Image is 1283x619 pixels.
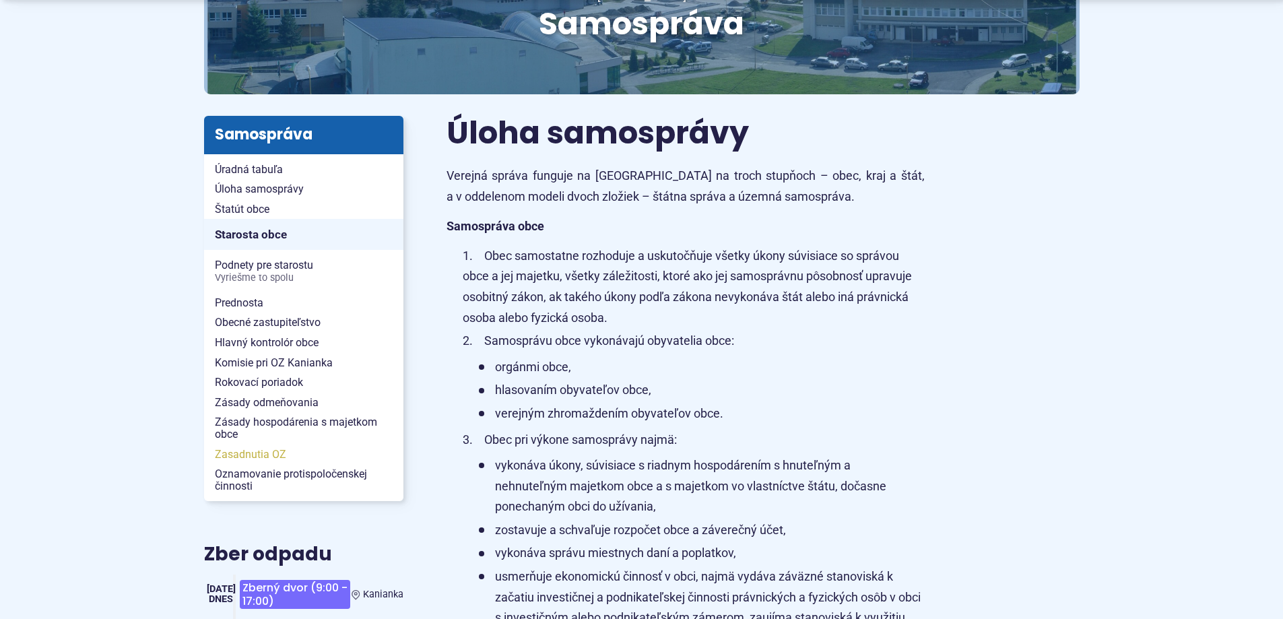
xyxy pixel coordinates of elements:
[363,589,403,600] span: Kanianka
[204,293,403,313] a: Prednosta
[215,353,393,373] span: Komisie pri OZ Kanianka
[215,179,393,199] span: Úloha samosprávy
[204,333,403,353] a: Hlavný kontrolór obce
[215,464,393,496] span: Oznamovanie protispoločenskej činnosti
[204,199,403,220] a: Štatút obce
[447,166,925,207] p: Verejná správa funguje na [GEOGRAPHIC_DATA] na troch stupňoch – obec, kraj a štát, a v oddelenom ...
[479,455,925,517] li: vykonáva úkony, súvisiace s riadnym hospodárením s hnuteľným a nehnuteľným majetkom obce a s maje...
[207,583,236,595] span: [DATE]
[209,593,233,605] span: Dnes
[204,255,403,287] a: Podnety pre starostuVyriešme to spolu
[479,543,925,564] li: vykonáva správu miestnych daní a poplatkov,
[215,393,393,413] span: Zásady odmeňovania
[215,160,393,180] span: Úradná tabuľa
[539,2,744,45] span: Samospráva
[204,219,403,250] a: Starosta obce
[479,403,925,424] li: verejným zhromaždením obyvateľov obce.
[204,393,403,413] a: Zásady odmeňovania
[447,219,544,233] strong: Samospráva obce
[204,160,403,180] a: Úradná tabuľa
[204,575,403,614] a: Zberný dvor (9:00 - 17:00) Kanianka [DATE] Dnes
[204,313,403,333] a: Obecné zastupiteľstvo
[204,412,403,444] a: Zásady hospodárenia s majetkom obce
[215,372,393,393] span: Rokovací poriadok
[215,445,393,465] span: Zasadnutia OZ
[204,445,403,465] a: Zasadnutia OZ
[479,357,925,378] li: orgánmi obce,
[215,412,393,444] span: Zásady hospodárenia s majetkom obce
[204,544,403,565] h3: Zber odpadu
[204,372,403,393] a: Rokovací poriadok
[204,353,403,373] a: Komisie pri OZ Kanianka
[215,199,393,220] span: Štatút obce
[463,246,925,328] li: Obec samostatne rozhoduje a uskutočňuje všetky úkony súvisiace so správou obce a jej majetku, vše...
[204,179,403,199] a: Úloha samosprávy
[215,333,393,353] span: Hlavný kontrolór obce
[204,464,403,496] a: Oznamovanie protispoločenskej činnosti
[215,255,393,287] span: Podnety pre starostu
[240,580,350,609] span: Zberný dvor (9:00 - 17:00)
[215,313,393,333] span: Obecné zastupiteľstvo
[479,520,925,541] li: zostavuje a schvaľuje rozpočet obce a záverečný účet,
[447,111,749,154] span: Úloha samosprávy
[215,273,393,284] span: Vyriešme to spolu
[463,331,925,424] li: Samosprávu obce vykonávajú obyvatelia obce:
[215,224,393,245] span: Starosta obce
[204,116,403,154] h3: Samospráva
[215,293,393,313] span: Prednosta
[479,380,925,401] li: hlasovaním obyvateľov obce,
